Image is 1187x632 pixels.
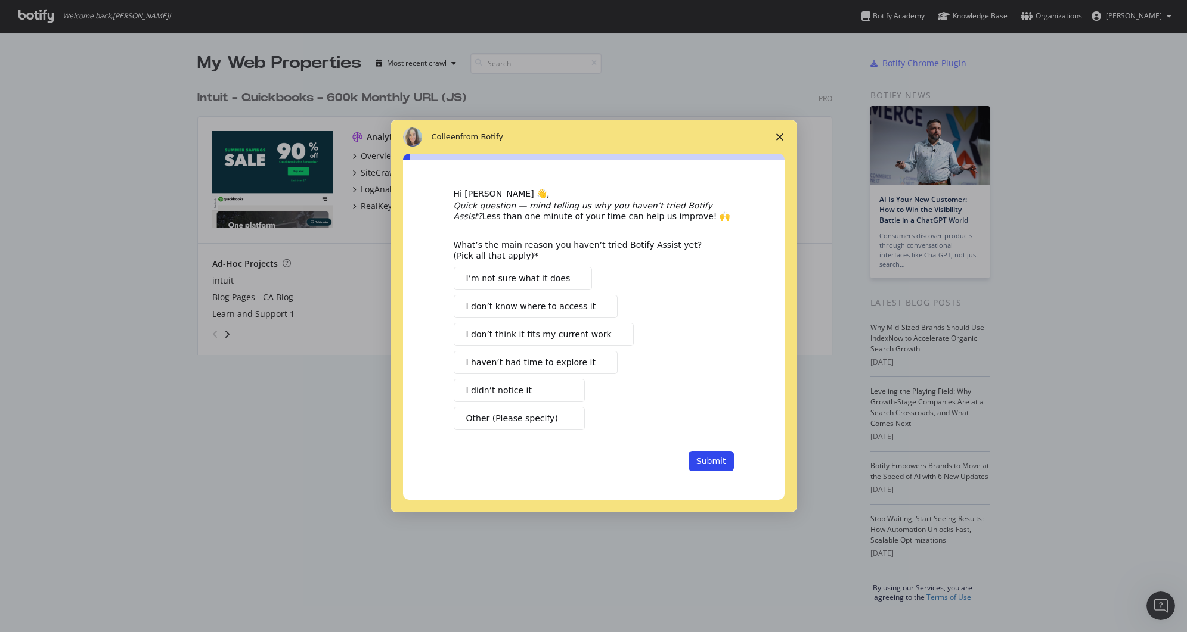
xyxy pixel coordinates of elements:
[454,351,618,374] button: I haven’t had time to explore it
[454,379,585,402] button: I didn’t notice it
[403,127,422,147] img: Profile image for Colleen
[466,356,596,369] span: I haven’t had time to explore it
[454,201,712,221] i: Quick question — mind telling us why you haven’t tried Botify Assist?
[454,200,734,222] div: Less than one minute of your time can help us improve! 🙌
[454,323,634,346] button: I don’t think it fits my current work
[432,132,461,141] span: Colleen
[466,384,532,397] span: I didn’t notice it
[466,272,571,285] span: I’m not sure what it does
[466,300,596,313] span: I don’t know where to access it
[454,407,585,430] button: Other (Please specify)
[763,120,797,154] span: Close survey
[454,239,716,261] div: What’s the main reason you haven’t tried Botify Assist yet? (Pick all that apply)
[454,188,734,200] div: Hi [PERSON_NAME] 👋,
[454,267,593,290] button: I’m not sure what it does
[454,295,618,318] button: I don’t know where to access it
[466,328,612,341] span: I don’t think it fits my current work
[460,132,503,141] span: from Botify
[689,451,734,471] button: Submit
[466,412,558,425] span: Other (Please specify)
